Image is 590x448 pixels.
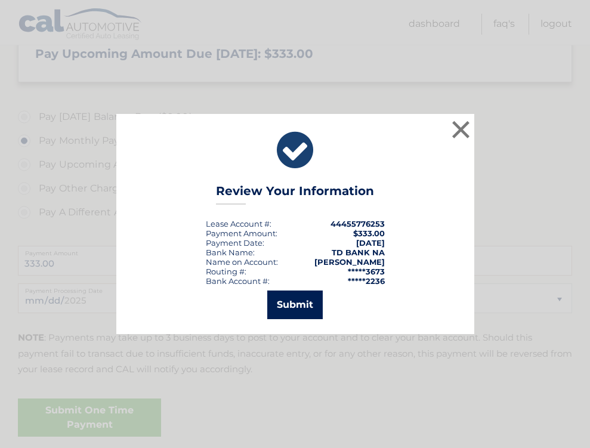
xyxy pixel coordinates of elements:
[206,276,270,286] div: Bank Account #:
[206,248,255,257] div: Bank Name:
[332,248,385,257] strong: TD BANK NA
[216,184,374,205] h3: Review Your Information
[206,228,277,238] div: Payment Amount:
[356,238,385,248] span: [DATE]
[206,238,264,248] div: :
[206,219,271,228] div: Lease Account #:
[353,228,385,238] span: $333.00
[206,267,246,276] div: Routing #:
[267,291,323,319] button: Submit
[449,118,473,141] button: ×
[206,257,278,267] div: Name on Account:
[330,219,385,228] strong: 44455776253
[314,257,385,267] strong: [PERSON_NAME]
[206,238,262,248] span: Payment Date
